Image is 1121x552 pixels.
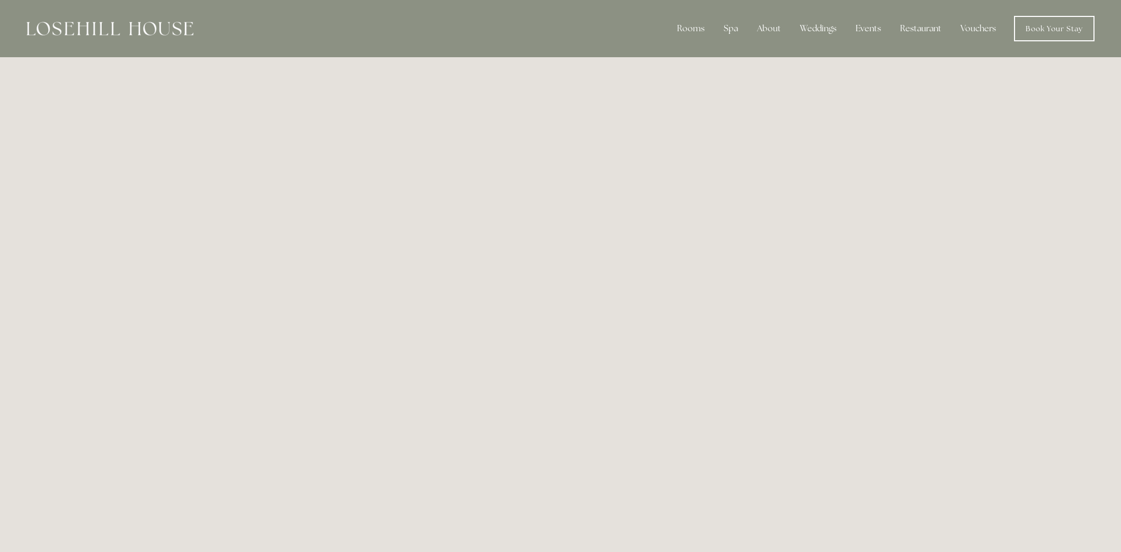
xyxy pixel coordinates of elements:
[791,18,845,39] div: Weddings
[749,18,789,39] div: About
[669,18,713,39] div: Rooms
[847,18,889,39] div: Events
[715,18,746,39] div: Spa
[26,22,193,35] img: Losehill House
[892,18,950,39] div: Restaurant
[1014,16,1095,41] a: Book Your Stay
[952,18,1004,39] a: Vouchers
